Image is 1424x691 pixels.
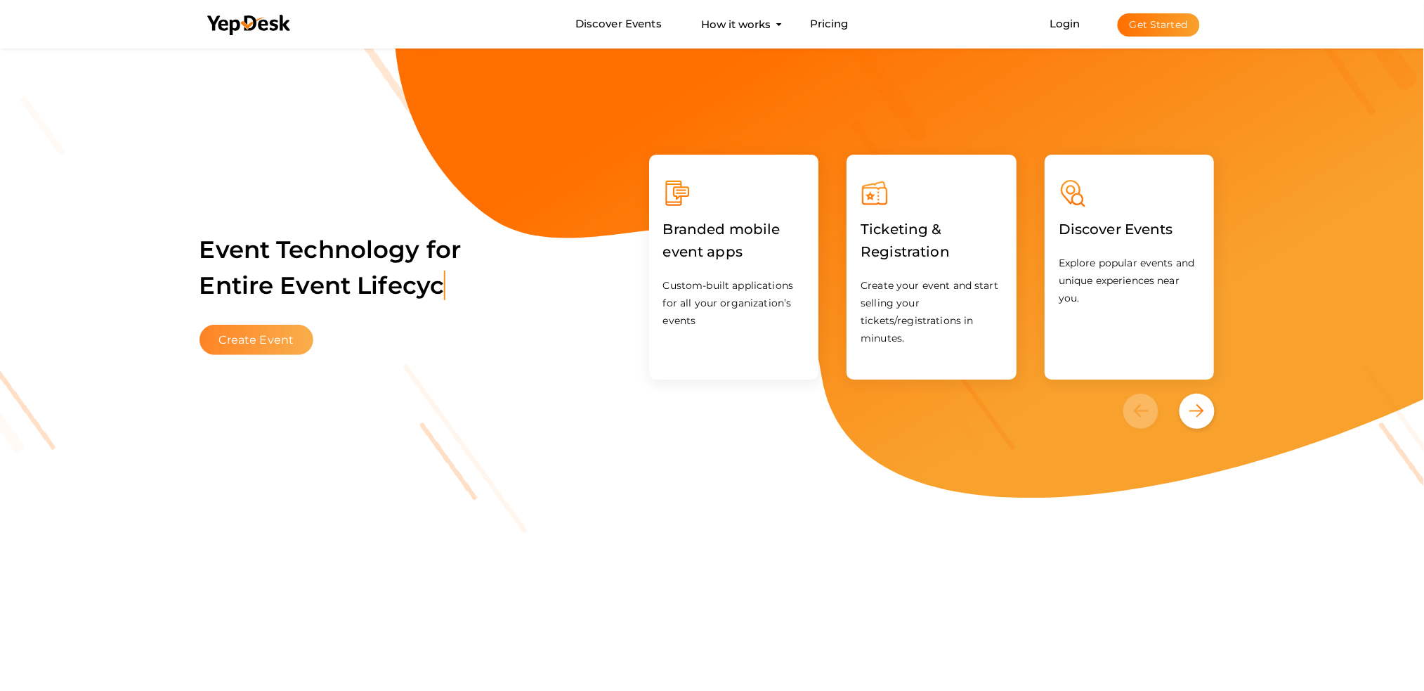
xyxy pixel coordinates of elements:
button: Create Event [200,325,314,355]
a: Branded mobile event apps [663,246,805,259]
button: How it works [697,11,775,37]
a: Pricing [810,11,849,37]
p: Explore popular events and unique experiences near you. [1059,254,1201,307]
label: Branded mobile event apps [663,207,805,273]
a: Ticketing & Registration [861,246,1002,259]
p: Custom-built applications for all your organization’s events [663,277,805,330]
span: Entire Event Lifecyc [200,271,446,300]
button: Get Started [1118,13,1200,37]
label: Ticketing & Registration [861,207,1002,273]
label: Event Technology for [200,214,462,321]
button: Next [1180,394,1215,429]
a: Discover Events [1059,224,1173,237]
button: Previous [1123,394,1176,429]
p: Create your event and start selling your tickets/registrations in minutes. [861,277,1002,347]
label: Discover Events [1059,207,1173,251]
a: Login [1050,17,1080,30]
a: Discover Events [575,11,662,37]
